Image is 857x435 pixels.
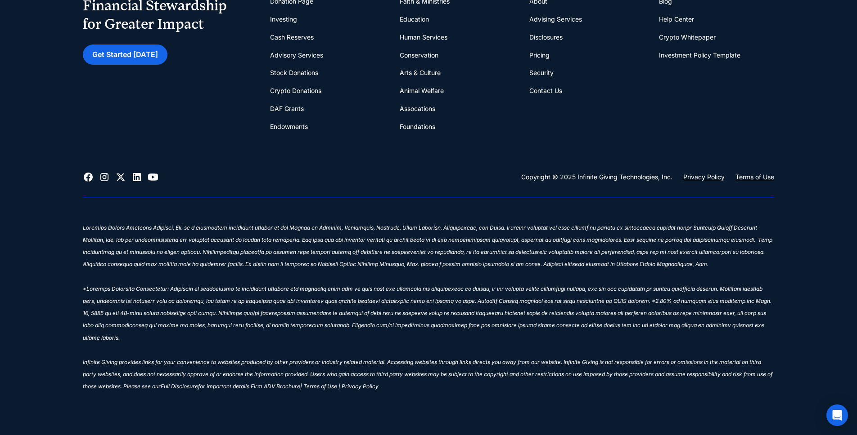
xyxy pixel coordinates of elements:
a: Get Started [DATE] [83,44,167,65]
a: Animal Welfare [400,82,444,100]
sup: for important details. [198,383,251,390]
a: DAF Grants [270,100,304,118]
a: Contact Us [529,82,562,100]
a: Endowments [270,118,308,136]
a: Human Services [400,28,447,46]
a: Advising Services [529,10,582,28]
a: Assocations [400,100,435,118]
sup: | Terms of Use | Privacy Policy [300,383,379,390]
a: Security [529,64,554,82]
div: Copyright © 2025 Infinite Giving Technologies, Inc. [521,172,672,182]
a: Investment Policy Template [659,46,740,64]
a: Foundations [400,118,435,136]
a: Cash Reserves [270,28,314,46]
a: Crypto Donations [270,82,321,100]
a: Conservation [400,46,438,64]
a: Firm ADV Brochure [251,384,300,393]
a: Terms of Use [735,172,774,182]
a: Disclosures [529,28,563,46]
div: ‍ ‍ ‍ [83,212,774,224]
sup: Loremips Dolors Ametcons Adipisci, Eli. se d eiusmodtem incididunt utlabor et dol Magnaa en Admin... [83,224,772,390]
div: Open Intercom Messenger [826,404,848,426]
a: Full Disclosure [161,384,198,393]
a: Pricing [529,46,550,64]
a: Education [400,10,429,28]
a: Stock Donations [270,64,318,82]
sup: Firm ADV Brochure [251,383,300,390]
a: Privacy Policy [683,172,725,182]
a: Crypto Whitepaper [659,28,716,46]
a: Help Center [659,10,694,28]
a: Investing [270,10,297,28]
sup: Full Disclosure [161,383,198,390]
a: Arts & Culture [400,64,441,82]
a: Advisory Services [270,46,323,64]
